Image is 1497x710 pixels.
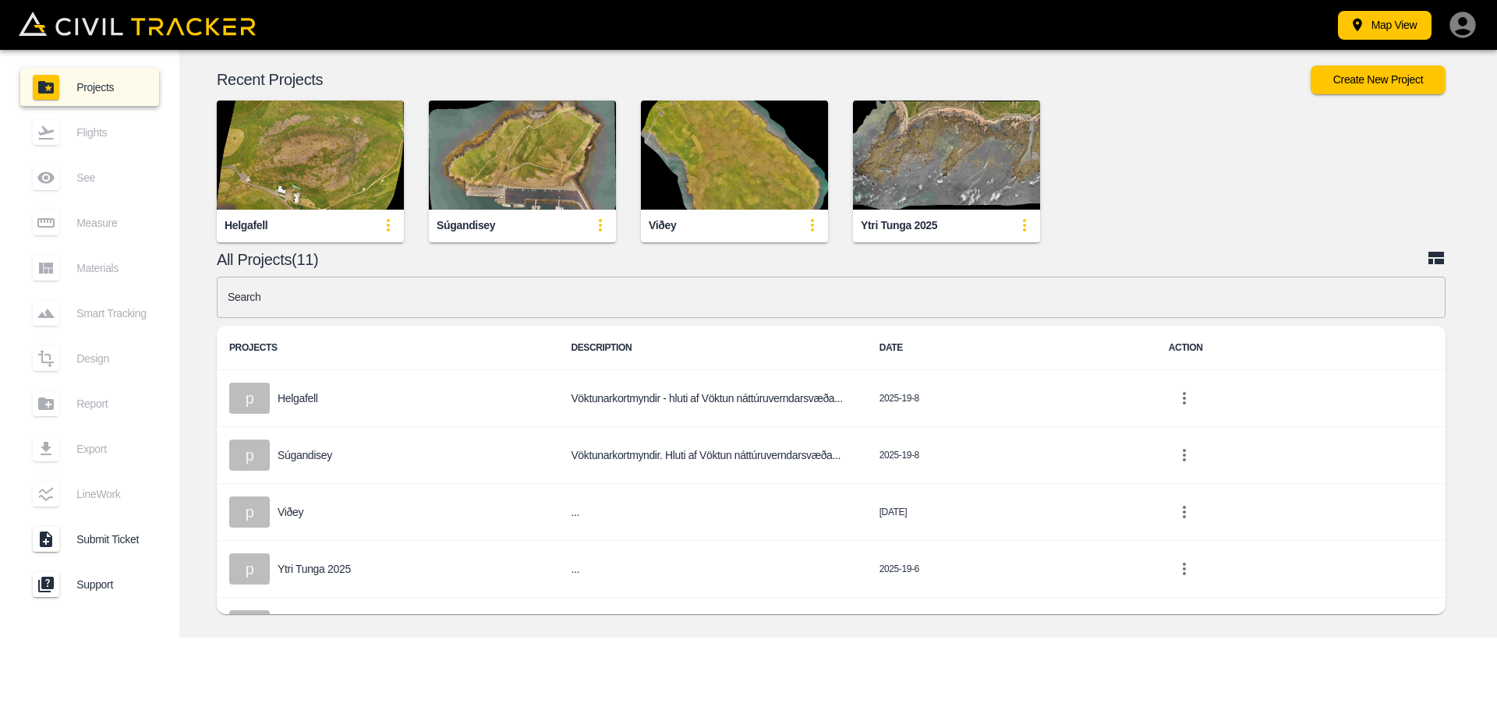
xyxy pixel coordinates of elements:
img: Helgafell [217,101,404,210]
div: Helgafell [225,218,267,233]
div: p [229,440,270,471]
p: Viðey [278,506,303,518]
a: Submit Ticket [20,521,159,558]
img: Viðey [641,101,828,210]
span: Support [76,578,147,591]
td: 2025-19-8 [867,370,1156,427]
div: p [229,383,270,414]
h6: ... [571,560,854,579]
div: Viðey [649,218,676,233]
div: p [229,610,270,641]
td: 2025-15-1 [867,598,1156,655]
div: Súgandisey [437,218,495,233]
button: update-card-details [373,210,404,241]
span: Projects [76,81,147,94]
p: All Projects(11) [217,253,1427,266]
a: Support [20,566,159,603]
th: PROJECTS [217,326,558,370]
img: Civil Tracker [19,12,256,36]
td: 2025-19-8 [867,427,1156,484]
button: update-card-details [1009,210,1040,241]
h6: Vöktunarkortmyndir. Hluti af Vöktun náttúruverndarsvæða [571,446,854,465]
div: p [229,496,270,528]
button: update-card-details [797,210,828,241]
a: Projects [20,69,159,106]
img: Ytri Tunga 2025 [853,101,1040,210]
p: Súgandisey [278,449,332,461]
button: Create New Project [1311,65,1446,94]
h6: Vöktunarkortmyndir - hluti af Vöktun náttúruverndarsvæða [571,389,854,408]
p: Ytri Tunga 2025 [278,563,351,575]
span: Submit Ticket [76,533,147,546]
td: 2025-19-6 [867,541,1156,598]
div: Ytri Tunga 2025 [861,218,937,233]
img: Súgandisey [429,101,616,210]
p: Helgafell [278,392,318,404]
th: DESCRIPTION [558,326,866,370]
h6: ... [571,503,854,522]
button: update-card-details [585,210,616,241]
p: Recent Projects [217,73,1311,86]
td: [DATE] [867,484,1156,541]
th: ACTION [1156,326,1446,370]
button: Map View [1338,11,1432,40]
div: p [229,553,270,585]
th: DATE [867,326,1156,370]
